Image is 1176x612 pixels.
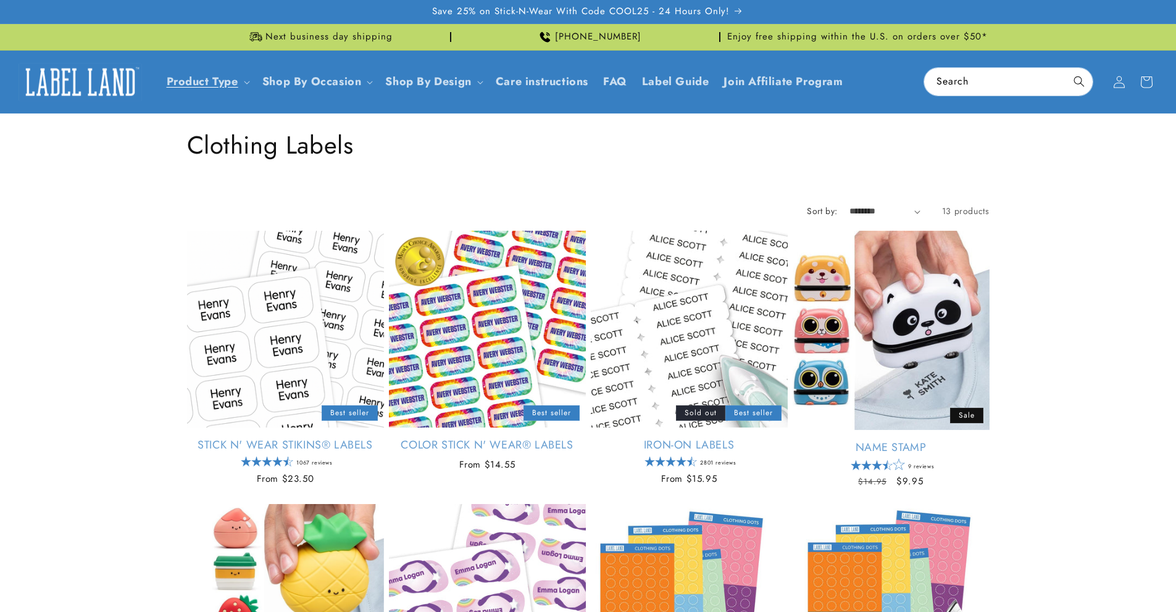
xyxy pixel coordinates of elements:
a: Product Type [167,73,238,89]
a: FAQ [596,67,635,96]
a: Stick N' Wear Stikins® Labels [187,438,384,452]
summary: Shop By Design [378,67,488,96]
a: Label Land [14,58,147,105]
div: Announcement [725,24,990,50]
span: [PHONE_NUMBER] [555,31,641,43]
span: Next business day shipping [265,31,393,43]
button: Search [1065,68,1093,95]
span: Enjoy free shipping within the U.S. on orders over $50* [727,31,988,43]
img: Label Land [19,63,142,101]
h1: Clothing Labels [187,129,990,161]
div: Announcement [187,24,451,50]
span: FAQ [603,75,627,89]
summary: Product Type [159,67,255,96]
span: 13 products [942,205,990,217]
a: Care instructions [488,67,596,96]
a: Shop By Design [385,73,471,89]
a: Label Guide [635,67,717,96]
a: Iron-On Labels [591,438,788,452]
span: Care instructions [496,75,588,89]
a: Color Stick N' Wear® Labels [389,438,586,452]
label: Sort by: [807,205,837,217]
summary: Shop By Occasion [255,67,378,96]
div: Announcement [456,24,720,50]
span: Shop By Occasion [262,75,362,89]
span: Save 25% on Stick-N-Wear With Code COOL25 - 24 Hours Only! [432,6,730,18]
span: Label Guide [642,75,709,89]
a: Join Affiliate Program [716,67,850,96]
a: Name Stamp [793,440,990,455]
span: Join Affiliate Program [724,75,843,89]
